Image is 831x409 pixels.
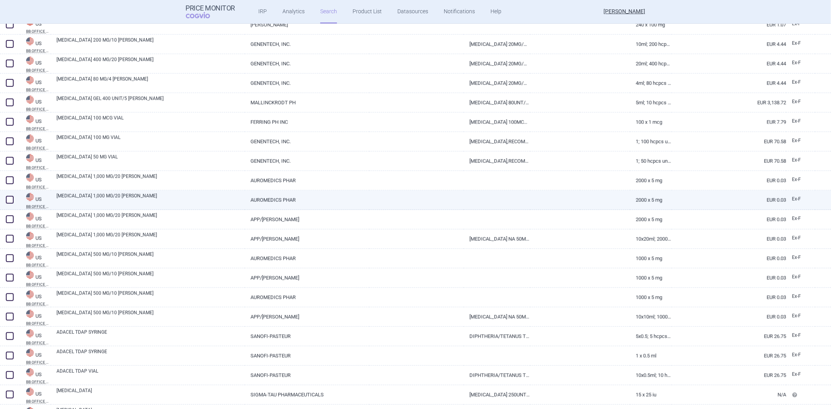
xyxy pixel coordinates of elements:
[464,385,530,404] a: [MEDICAL_DATA] 250UNT/ML INJ IM
[26,37,34,45] img: United States
[786,330,815,342] a: Ex-F
[245,307,369,326] a: APP/[PERSON_NAME]
[630,327,672,346] a: 5X0.5; 5 HCPCS Units
[786,213,815,225] a: Ex-F
[630,35,672,54] a: 10ML; 200 HCPCS Units
[792,352,801,358] span: Ex-factory price
[792,274,801,280] span: Ex-factory price
[792,41,801,46] span: Ex-factory price
[630,171,672,190] a: 2000 x 5 MG
[792,157,801,163] span: Ex-factory price
[26,127,51,131] abbr: BB OFFICE ASP UNIT — Free online database of Office Administered drugs provided by BuyandBill.com...
[630,249,672,268] a: 1000 x 5 MG
[20,348,51,365] a: USUSBB OFFICE ASP UNIT
[786,116,815,127] a: Ex-F
[20,192,51,209] a: USUSBB OFFICE ASP UNIT
[26,271,34,279] img: United States
[56,348,245,362] a: ADACEL TDAP SYRINGE
[245,327,369,346] a: SANOFI-PASTEUR
[186,12,221,18] span: COGVIO
[26,361,51,365] abbr: BB OFFICE ASP UNIT — Free online database of Office Administered drugs provided by BuyandBill.com...
[672,15,786,34] a: EUR 1.07
[630,190,672,210] a: 2000 x 5 MG
[56,309,245,323] a: [MEDICAL_DATA] 500 MG/10 [PERSON_NAME]
[26,252,34,259] img: United States
[786,369,815,381] a: Ex-F
[26,291,34,298] img: United States
[56,173,245,187] a: [MEDICAL_DATA] 1,000 MG/20 [PERSON_NAME]
[245,249,369,268] a: AUROMEDICS PHAR
[56,251,245,265] a: [MEDICAL_DATA] 500 MG/10 [PERSON_NAME]
[672,268,786,287] a: EUR 0.03
[464,152,530,171] a: [MEDICAL_DATA],RECOMBINANT 1MG/ML INJ
[20,368,51,384] a: USUSBB OFFICE ASP UNIT
[26,57,34,65] img: United States
[26,322,51,326] abbr: BB OFFICE ASP UNIT — Free online database of Office Administered drugs provided by BuyandBill.com...
[630,132,672,151] a: 1; 100 HCPCS Units
[672,288,786,307] a: EUR 0.03
[186,4,235,12] strong: Price Monitor
[672,93,786,112] a: EUR 3,138.72
[26,88,51,92] abbr: BB OFFICE ASP UNIT — Free online database of Office Administered drugs provided by BuyandBill.com...
[56,37,245,51] a: [MEDICAL_DATA] 200 MG/10 [PERSON_NAME]
[56,134,245,148] a: [MEDICAL_DATA] 100 MG VIAL
[245,288,369,307] a: AUROMEDICS PHAR
[26,193,34,201] img: United States
[56,231,245,245] a: [MEDICAL_DATA] 1,000 MG/20 [PERSON_NAME]
[26,205,51,209] abbr: BB OFFICE ASP UNIT — Free online database of Office Administered drugs provided by BuyandBill.com...
[786,174,815,186] a: Ex-F
[26,283,51,287] abbr: BB OFFICE ASP UNIT — Free online database of Office Administered drugs provided by BuyandBill.com...
[26,380,51,384] abbr: BB OFFICE ASP UNIT — Free online database of Office Administered drugs provided by BuyandBill.com...
[464,74,530,93] a: [MEDICAL_DATA] 20MG/ML INJ,VIL
[464,54,530,73] a: [MEDICAL_DATA] 20MG/ML INJ,VIL
[245,346,369,365] a: SANOFI-PASTEUR
[464,327,530,346] a: DIPHTHERIA/TETANUS TOXOIDS/PERTUSSIS VACCINE INJ
[792,294,801,299] span: Ex-factory price
[26,368,34,376] img: United States
[672,152,786,171] a: EUR 70.58
[792,255,801,260] span: Ex-factory price
[672,171,786,190] a: EUR 0.03
[20,153,51,170] a: USUSBB OFFICE ASP UNIT
[786,349,815,361] a: Ex-F
[20,251,51,267] a: USUSBB OFFICE ASP UNIT
[630,15,672,34] a: 240 x 100 MG
[786,77,815,88] a: Ex-F
[672,54,786,73] a: EUR 4.44
[245,15,369,34] a: [PERSON_NAME]
[464,132,530,151] a: [MEDICAL_DATA],RECOMBINANT 100MG/VIL INJ
[630,268,672,287] a: 1000 x 5 MG
[630,54,672,73] a: 20ML; 400 HCPCS Units
[20,270,51,287] a: USUSBB OFFICE ASP UNIT
[672,132,786,151] a: EUR 70.58
[786,291,815,303] a: Ex-F
[26,263,51,267] abbr: BB OFFICE ASP UNIT — Free online database of Office Administered drugs provided by BuyandBill.com...
[26,49,51,53] abbr: BB OFFICE ASP UNIT — Free online database of Office Administered drugs provided by BuyandBill.com...
[630,307,672,326] a: 10X10ML; 1000 HCPCS Units
[20,95,51,111] a: USUSBB OFFICE ASP UNIT
[56,368,245,382] a: ADACEL TDAP VIAL
[786,233,815,244] a: Ex-F
[26,76,34,84] img: United States
[20,212,51,228] a: USUSBB OFFICE ASP UNIT
[245,113,369,132] a: FERRING PH INC
[56,290,245,304] a: [MEDICAL_DATA] 500 MG/10 [PERSON_NAME]
[20,37,51,53] a: USUSBB OFFICE ASP UNIT
[26,330,34,337] img: United States
[245,132,369,151] a: GENENTECH, INC.
[672,74,786,93] a: EUR 4.44
[672,35,786,54] a: EUR 4.44
[672,210,786,229] a: EUR 0.03
[26,224,51,228] abbr: BB OFFICE ASP UNIT — Free online database of Office Administered drugs provided by BuyandBill.com...
[20,115,51,131] a: USUSBB OFFICE ASP UNIT
[786,194,815,205] a: Ex-F
[792,118,801,124] span: Ex-factory price
[26,310,34,318] img: United States
[26,349,34,357] img: United States
[245,74,369,93] a: GENENTECH, INC.
[26,400,51,404] abbr: BB OFFICE ASP UNIT — Free online database of Office Administered drugs provided by BuyandBill.com...
[672,249,786,268] a: EUR 0.03
[792,177,801,182] span: Ex-factory price
[786,252,815,264] a: Ex-F
[20,17,51,33] a: USUSBB OFFICE ASP UNIT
